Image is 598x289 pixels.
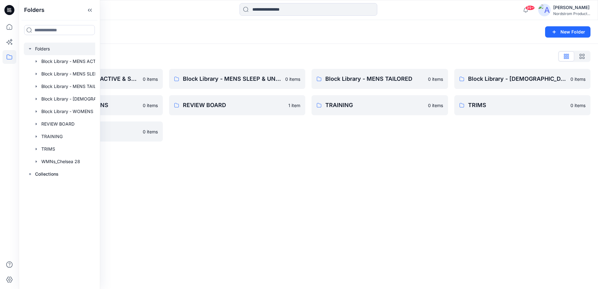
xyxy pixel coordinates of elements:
[169,69,306,89] a: Block Library - MENS SLEEP & UNDERWEAR0 items
[553,4,590,11] div: [PERSON_NAME]
[325,75,424,83] p: Block Library - MENS TAILORED
[35,170,59,178] p: Collections
[428,102,443,109] p: 0 items
[538,4,551,16] img: avatar
[525,5,535,10] span: 99+
[428,76,443,82] p: 0 items
[468,101,567,110] p: TRIMS
[553,11,590,16] div: Nordstrom Product...
[169,95,306,115] a: REVIEW BOARD1 item
[285,76,300,82] p: 0 items
[570,76,585,82] p: 0 items
[183,101,285,110] p: REVIEW BOARD
[312,69,448,89] a: Block Library - MENS TAILORED0 items
[143,128,158,135] p: 0 items
[143,76,158,82] p: 0 items
[545,26,590,38] button: New Folder
[454,95,591,115] a: TRIMS0 items
[570,102,585,109] p: 0 items
[288,102,300,109] p: 1 item
[143,102,158,109] p: 0 items
[312,95,448,115] a: TRAINING0 items
[468,75,567,83] p: Block Library - [DEMOGRAPHIC_DATA] MENS - MISSY
[454,69,591,89] a: Block Library - [DEMOGRAPHIC_DATA] MENS - MISSY0 items
[325,101,424,110] p: TRAINING
[183,75,282,83] p: Block Library - MENS SLEEP & UNDERWEAR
